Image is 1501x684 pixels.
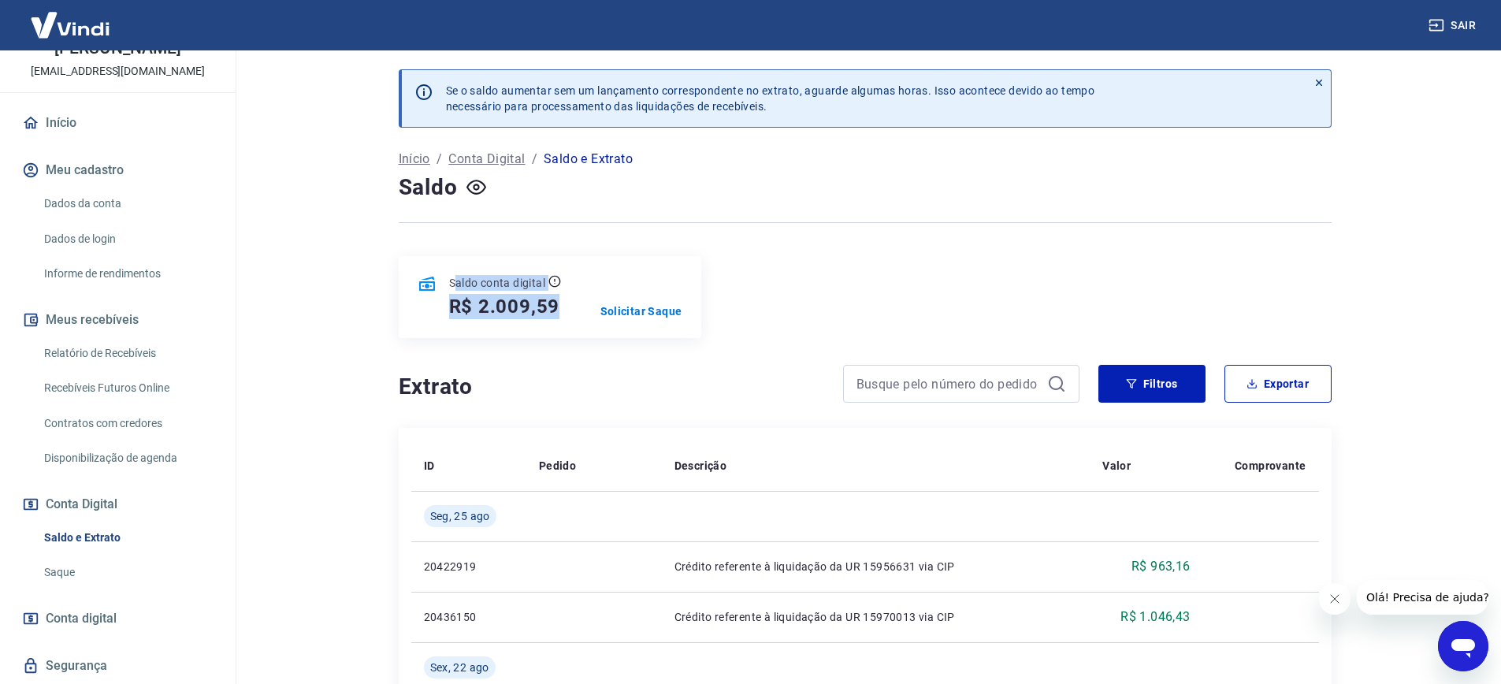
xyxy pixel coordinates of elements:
a: Conta digital [19,601,217,636]
a: Dados da conta [38,188,217,220]
a: Saque [38,556,217,589]
p: Pedido [539,458,576,474]
h4: Extrato [399,371,824,403]
p: R$ 1.046,43 [1120,608,1190,626]
a: Informe de rendimentos [38,258,217,290]
p: 20436150 [424,609,514,625]
button: Filtros [1098,365,1206,403]
p: ID [424,458,435,474]
button: Exportar [1224,365,1332,403]
button: Meu cadastro [19,153,217,188]
span: Seg, 25 ago [430,508,490,524]
button: Meus recebíveis [19,303,217,337]
p: / [532,150,537,169]
button: Sair [1425,11,1482,40]
span: Olá! Precisa de ajuda? [9,11,132,24]
p: Crédito referente à liquidação da UR 15970013 via CIP [674,609,1078,625]
p: [EMAIL_ADDRESS][DOMAIN_NAME] [31,63,205,80]
p: Crédito referente à liquidação da UR 15956631 via CIP [674,559,1078,574]
h5: R$ 2.009,59 [449,294,560,319]
input: Busque pelo número do pedido [856,372,1041,396]
a: Conta Digital [448,150,525,169]
a: Início [399,150,430,169]
p: Descrição [674,458,727,474]
h4: Saldo [399,172,458,203]
a: Dados de login [38,223,217,255]
a: Segurança [19,649,217,683]
p: [PERSON_NAME] [54,40,180,57]
iframe: Mensagem da empresa [1357,580,1488,615]
a: Disponibilização de agenda [38,442,217,474]
p: Saldo e Extrato [544,150,633,169]
a: Início [19,106,217,140]
span: Sex, 22 ago [430,660,489,675]
iframe: Botão para abrir a janela de mensagens [1438,621,1488,671]
p: Se o saldo aumentar sem um lançamento correspondente no extrato, aguarde algumas horas. Isso acon... [446,83,1095,114]
a: Saldo e Extrato [38,522,217,554]
img: Vindi [19,1,121,49]
a: Contratos com credores [38,407,217,440]
p: 20422919 [424,559,514,574]
p: R$ 963,16 [1131,557,1191,576]
p: Valor [1102,458,1131,474]
span: Conta digital [46,608,117,630]
a: Recebíveis Futuros Online [38,372,217,404]
a: Relatório de Recebíveis [38,337,217,370]
p: Saldo conta digital [449,275,546,291]
p: Comprovante [1235,458,1306,474]
a: Solicitar Saque [600,303,682,319]
button: Conta Digital [19,487,217,522]
p: / [437,150,442,169]
iframe: Fechar mensagem [1319,583,1351,615]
